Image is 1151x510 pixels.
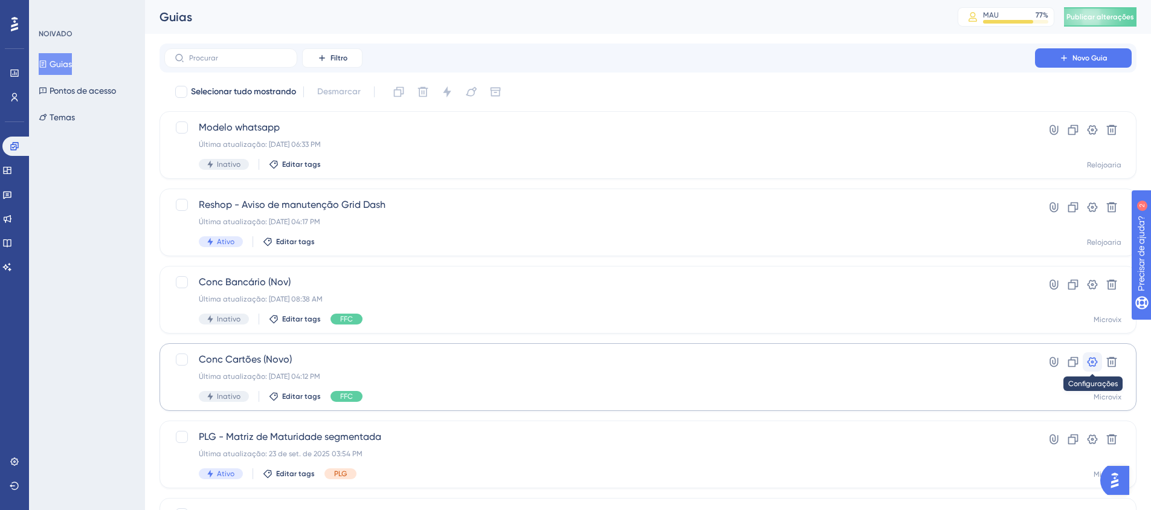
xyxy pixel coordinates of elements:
[1035,48,1132,68] button: Novo Guia
[39,106,75,128] button: Temas
[276,470,315,478] font: Editar tags
[1087,238,1121,247] font: Relojoaria
[160,10,192,24] font: Guias
[199,121,280,133] font: Modelo whatsapp
[199,199,385,210] font: Reshop - Aviso de manutenção Grid Dash
[282,160,321,169] font: Editar tags
[1064,7,1136,27] button: Publicar alterações
[1087,161,1121,169] font: Relojoaria
[1072,54,1107,62] font: Novo Guia
[340,392,353,401] font: FFC
[282,315,321,323] font: Editar tags
[50,86,116,95] font: Pontos de acesso
[340,315,353,323] font: FFC
[39,30,73,38] font: NOIVADO
[1043,11,1048,19] font: %
[50,112,75,122] font: Temas
[1036,11,1043,19] font: 77
[217,392,240,401] font: Inativo
[269,314,321,324] button: Editar tags
[217,237,234,246] font: Ativo
[983,11,999,19] font: MAU
[217,160,240,169] font: Inativo
[199,431,381,442] font: PLG - Matriz de Maturidade segmentada
[269,392,321,401] button: Editar tags
[1066,13,1134,21] font: Publicar alterações
[39,53,72,75] button: Guias
[1094,315,1121,324] font: Microvix
[330,54,347,62] font: Filtro
[263,469,315,479] button: Editar tags
[199,372,320,381] font: Última atualização: [DATE] 04:12 PM
[199,218,320,226] font: Última atualização: [DATE] 04:17 PM
[1100,462,1136,499] iframe: Iniciador do Assistente de IA do UserGuiding
[199,140,321,149] font: Última atualização: [DATE] 06:33 PM
[112,7,116,14] font: 2
[199,295,323,303] font: Última atualização: [DATE] 08:38 AM
[1094,470,1121,479] font: Microvix
[50,59,72,69] font: Guias
[199,276,291,288] font: Conc Bancário (Nov)
[217,470,234,478] font: Ativo
[189,54,287,62] input: Procurar
[334,470,347,478] font: PLG
[191,86,296,97] font: Selecionar tudo mostrando
[199,450,363,458] font: Última atualização: 23 de set. de 2025 03:54 PM
[317,86,361,97] font: Desmarcar
[282,392,321,401] font: Editar tags
[217,315,240,323] font: Inativo
[269,160,321,169] button: Editar tags
[263,237,315,247] button: Editar tags
[28,5,104,15] font: Precisar de ajuda?
[1094,393,1121,401] font: Microvix
[302,48,363,68] button: Filtro
[276,237,315,246] font: Editar tags
[311,81,367,103] button: Desmarcar
[39,80,116,102] button: Pontos de acesso
[199,353,292,365] font: Conc Cartões (Novo)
